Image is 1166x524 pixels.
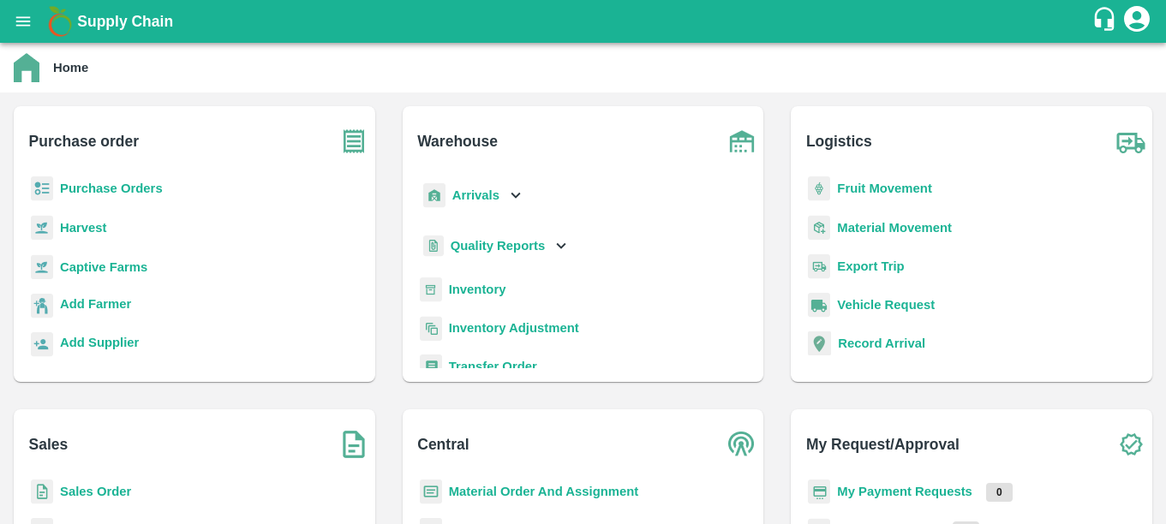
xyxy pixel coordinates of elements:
a: Export Trip [837,259,904,273]
img: central [721,423,763,466]
div: account of current user [1121,3,1152,39]
b: My Request/Approval [806,432,960,456]
img: warehouse [721,120,763,163]
img: reciept [31,176,53,201]
img: recordArrival [808,331,831,355]
a: My Payment Requests [837,485,972,498]
a: Material Order And Assignment [449,485,639,498]
img: soSales [332,423,375,466]
img: home [14,53,39,82]
img: harvest [31,215,53,241]
img: supplier [31,332,53,357]
img: vehicle [808,293,830,318]
img: whInventory [420,277,442,302]
b: Purchase order [29,129,139,153]
a: Add Supplier [60,333,139,356]
img: payment [808,479,830,504]
img: whTransfer [420,354,442,379]
b: Add Supplier [60,336,139,349]
a: Supply Chain [77,9,1091,33]
p: 0 [986,483,1013,502]
b: Add Farmer [60,297,131,311]
img: fruit [808,176,830,201]
a: Sales Order [60,485,131,498]
b: Central [417,432,469,456]
a: Add Farmer [60,295,131,318]
a: Purchase Orders [60,182,163,195]
div: Quality Reports [420,229,571,264]
div: Arrivals [420,176,526,215]
b: Arrivals [452,188,499,202]
div: customer-support [1091,6,1121,37]
b: Home [53,61,88,74]
b: Logistics [806,129,872,153]
b: Supply Chain [77,13,173,30]
img: check [1109,423,1152,466]
a: Vehicle Request [837,298,935,312]
img: centralMaterial [420,479,442,504]
img: inventory [420,316,442,341]
img: truck [1109,120,1152,163]
img: material [808,215,830,241]
img: sales [31,479,53,504]
img: whArrival [423,183,445,208]
img: delivery [808,254,830,279]
img: harvest [31,254,53,280]
a: Harvest [60,221,106,235]
a: Captive Farms [60,260,147,274]
b: Sales [29,432,69,456]
img: qualityReport [423,235,444,257]
a: Record Arrival [838,336,925,350]
b: Quality Reports [451,239,546,253]
a: Material Movement [837,221,952,235]
img: farmer [31,294,53,319]
img: logo [43,4,77,39]
button: open drawer [3,2,43,41]
img: purchase [332,120,375,163]
a: Transfer Order [449,360,537,373]
b: Warehouse [417,129,498,153]
a: Fruit Movement [837,182,932,195]
a: Inventory Adjustment [449,321,579,335]
a: Inventory [449,283,506,296]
